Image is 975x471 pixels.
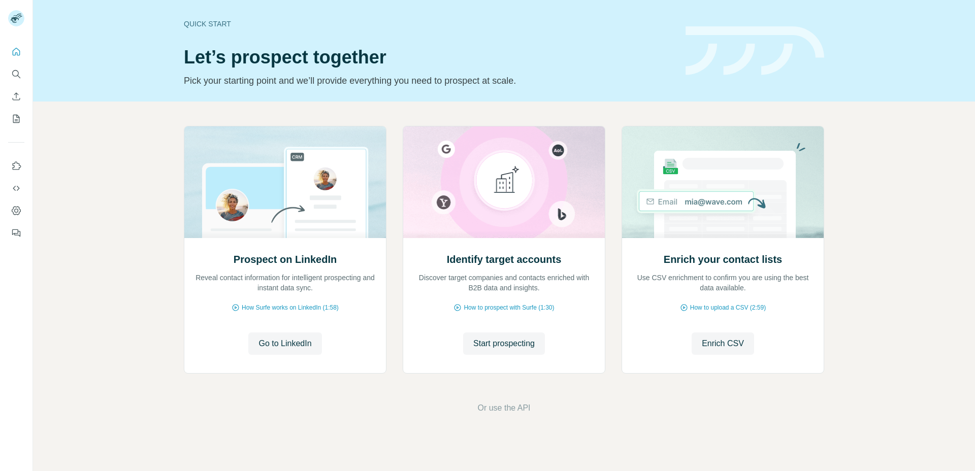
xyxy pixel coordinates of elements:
[473,338,535,350] span: Start prospecting
[463,332,545,355] button: Start prospecting
[184,74,673,88] p: Pick your starting point and we’ll provide everything you need to prospect at scale.
[242,303,339,312] span: How Surfe works on LinkedIn (1:58)
[8,224,24,242] button: Feedback
[8,65,24,83] button: Search
[8,201,24,220] button: Dashboard
[184,19,673,29] div: Quick start
[413,273,595,293] p: Discover target companies and contacts enriched with B2B data and insights.
[702,338,744,350] span: Enrich CSV
[8,87,24,106] button: Enrich CSV
[248,332,321,355] button: Go to LinkedIn
[692,332,754,355] button: Enrich CSV
[184,126,386,238] img: Prospect on LinkedIn
[8,43,24,61] button: Quick start
[258,338,311,350] span: Go to LinkedIn
[464,303,554,312] span: How to prospect with Surfe (1:30)
[403,126,605,238] img: Identify target accounts
[8,110,24,128] button: My lists
[664,252,782,266] h2: Enrich your contact lists
[686,26,824,76] img: banner
[447,252,562,266] h2: Identify target accounts
[184,47,673,68] h1: Let’s prospect together
[477,402,530,414] button: Or use the API
[632,273,814,293] p: Use CSV enrichment to confirm you are using the best data available.
[8,179,24,197] button: Use Surfe API
[194,273,376,293] p: Reveal contact information for intelligent prospecting and instant data sync.
[8,157,24,175] button: Use Surfe on LinkedIn
[622,126,824,238] img: Enrich your contact lists
[690,303,766,312] span: How to upload a CSV (2:59)
[234,252,337,266] h2: Prospect on LinkedIn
